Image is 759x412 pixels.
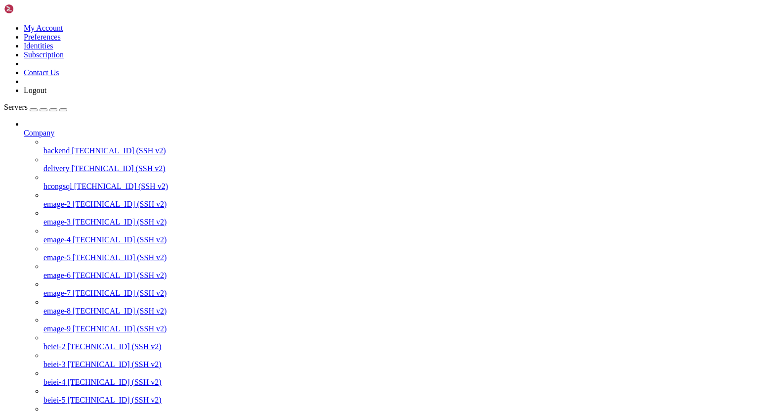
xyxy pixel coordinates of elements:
a: Company [24,129,755,137]
span: emage-7 [43,289,71,297]
a: emage-7 [TECHNICAL_ID] (SSH v2) [43,289,755,298]
li: emage-2 [TECHNICAL_ID] (SSH v2) [43,191,755,209]
a: emage-4 [TECHNICAL_ID] (SSH v2) [43,235,755,244]
li: beiei-5 [TECHNICAL_ID] (SSH v2) [43,387,755,405]
span: emage-2 [43,200,71,208]
img: Shellngn [4,4,61,14]
span: [TECHNICAL_ID] (SSH v2) [73,271,167,279]
span: Company [24,129,54,137]
a: Servers [4,103,67,111]
a: My Account [24,24,63,32]
a: emage-5 [TECHNICAL_ID] (SSH v2) [43,253,755,262]
span: emage-4 [43,235,71,244]
span: emage-3 [43,218,71,226]
li: emage-4 [TECHNICAL_ID] (SSH v2) [43,227,755,244]
a: beiei-3 [TECHNICAL_ID] (SSH v2) [43,360,755,369]
span: backend [43,146,70,155]
a: Contact Us [24,68,59,77]
span: [TECHNICAL_ID] (SSH v2) [67,360,161,368]
li: emage-9 [TECHNICAL_ID] (SSH v2) [43,316,755,333]
a: emage-2 [TECHNICAL_ID] (SSH v2) [43,200,755,209]
a: Logout [24,86,46,94]
span: beiei-4 [43,378,65,386]
a: emage-6 [TECHNICAL_ID] (SSH v2) [43,271,755,280]
a: emage-3 [TECHNICAL_ID] (SSH v2) [43,218,755,227]
li: emage-3 [TECHNICAL_ID] (SSH v2) [43,209,755,227]
span: [TECHNICAL_ID] (SSH v2) [72,146,166,155]
li: emage-6 [TECHNICAL_ID] (SSH v2) [43,262,755,280]
span: [TECHNICAL_ID] (SSH v2) [74,182,168,190]
span: [TECHNICAL_ID] (SSH v2) [71,164,165,173]
a: Preferences [24,33,61,41]
span: emage-6 [43,271,71,279]
span: [TECHNICAL_ID] (SSH v2) [67,396,161,404]
a: hcongsql [TECHNICAL_ID] (SSH v2) [43,182,755,191]
a: beiei-4 [TECHNICAL_ID] (SSH v2) [43,378,755,387]
a: emage-9 [TECHNICAL_ID] (SSH v2) [43,324,755,333]
li: delivery [TECHNICAL_ID] (SSH v2) [43,155,755,173]
span: beiei-5 [43,396,65,404]
span: [TECHNICAL_ID] (SSH v2) [67,378,161,386]
span: [TECHNICAL_ID] (SSH v2) [73,235,167,244]
li: beiei-4 [TECHNICAL_ID] (SSH v2) [43,369,755,387]
span: delivery [43,164,69,173]
span: [TECHNICAL_ID] (SSH v2) [73,324,167,333]
a: emage-8 [TECHNICAL_ID] (SSH v2) [43,307,755,316]
span: [TECHNICAL_ID] (SSH v2) [73,218,167,226]
span: emage-9 [43,324,71,333]
span: beiei-3 [43,360,65,368]
li: backend [TECHNICAL_ID] (SSH v2) [43,137,755,155]
span: emage-8 [43,307,71,315]
li: emage-5 [TECHNICAL_ID] (SSH v2) [43,244,755,262]
span: [TECHNICAL_ID] (SSH v2) [67,342,161,351]
span: [TECHNICAL_ID] (SSH v2) [73,253,167,262]
a: beiei-2 [TECHNICAL_ID] (SSH v2) [43,342,755,351]
span: [TECHNICAL_ID] (SSH v2) [73,200,167,208]
a: backend [TECHNICAL_ID] (SSH v2) [43,146,755,155]
a: Identities [24,42,53,50]
span: [TECHNICAL_ID] (SSH v2) [73,289,167,297]
a: delivery [TECHNICAL_ID] (SSH v2) [43,164,755,173]
span: hcongsql [43,182,72,190]
span: [TECHNICAL_ID] (SSH v2) [73,307,167,315]
li: beiei-3 [TECHNICAL_ID] (SSH v2) [43,351,755,369]
span: Servers [4,103,28,111]
li: emage-7 [TECHNICAL_ID] (SSH v2) [43,280,755,298]
span: emage-5 [43,253,71,262]
li: beiei-2 [TECHNICAL_ID] (SSH v2) [43,333,755,351]
a: Subscription [24,50,64,59]
a: beiei-5 [TECHNICAL_ID] (SSH v2) [43,396,755,405]
li: emage-8 [TECHNICAL_ID] (SSH v2) [43,298,755,316]
li: hcongsql [TECHNICAL_ID] (SSH v2) [43,173,755,191]
span: beiei-2 [43,342,65,351]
